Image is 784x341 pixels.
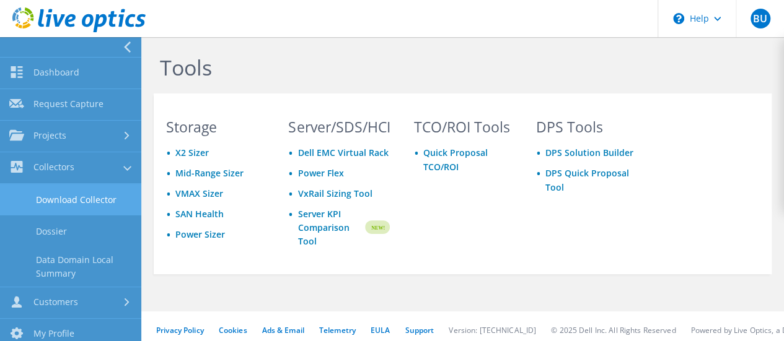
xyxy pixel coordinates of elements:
[262,325,304,335] a: Ads & Email
[545,167,629,193] a: DPS Quick Proposal Tool
[288,120,390,134] h3: Server/SDS/HCI
[751,9,770,28] span: BU
[413,120,512,134] h3: TCO/ROI Tools
[156,325,204,335] a: Privacy Policy
[160,54,759,80] h1: Tools
[405,325,434,335] a: Support
[175,208,224,220] a: SAN Health
[449,325,536,335] li: Version: [TECHNICAL_ID]
[175,228,225,240] a: Power Sizer
[297,167,343,179] a: Power Flex
[551,325,676,335] li: © 2025 Dell Inc. All Rights Reserved
[363,206,390,249] img: new-badge.svg
[423,147,487,173] a: Quick Proposal TCO/ROI
[297,188,372,199] a: VxRail Sizing Tool
[297,147,388,158] a: Dell EMC Virtual Rack
[166,120,265,134] h3: Storage
[673,13,684,24] svg: \n
[219,325,247,335] a: Cookies
[175,147,209,158] a: X2 Sizer
[545,147,633,158] a: DPS Solution Builder
[175,188,223,199] a: VMAX Sizer
[297,207,363,248] a: Server KPI Comparison Tool
[371,325,390,335] a: EULA
[536,120,635,134] h3: DPS Tools
[175,167,244,179] a: Mid-Range Sizer
[319,325,356,335] a: Telemetry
